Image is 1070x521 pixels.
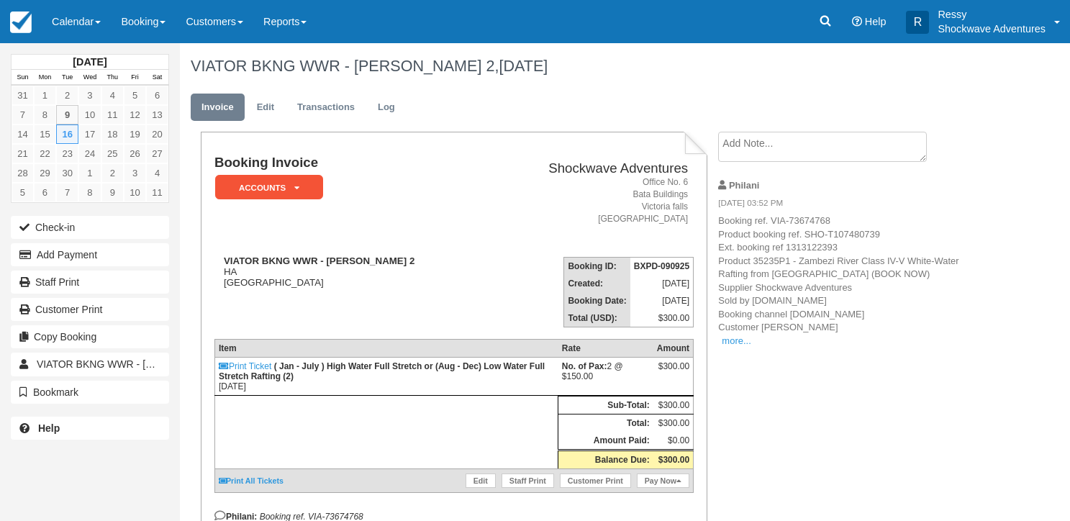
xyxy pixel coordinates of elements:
[11,353,169,376] a: VIATOR BKNG WWR - [PERSON_NAME] 2
[658,455,689,465] strong: $300.00
[852,17,862,27] i: Help
[34,163,56,183] a: 29
[78,124,101,144] a: 17
[224,255,414,266] strong: VIATOR BKNG WWR - [PERSON_NAME] 2
[286,94,366,122] a: Transactions
[11,298,169,321] a: Customer Print
[729,180,759,191] strong: Philani
[101,144,124,163] a: 25
[653,397,694,414] td: $300.00
[12,105,34,124] a: 7
[653,432,694,450] td: $0.00
[34,183,56,202] a: 6
[564,309,630,327] th: Total (USD):
[78,163,101,183] a: 1
[56,70,78,86] th: Tue
[124,124,146,144] a: 19
[564,258,630,276] th: Booking ID:
[101,86,124,105] a: 4
[637,474,689,488] a: Pay Now
[56,124,78,144] a: 16
[56,105,78,124] a: 9
[634,261,689,271] strong: BXPD-090925
[502,474,554,488] a: Staff Print
[718,197,961,213] em: [DATE] 03:52 PM
[101,163,124,183] a: 2
[558,340,653,358] th: Rate
[11,381,169,404] button: Bookmark
[215,175,323,200] em: ACCOUNTS
[38,422,60,434] b: Help
[11,243,169,266] button: Add Payment
[214,340,558,358] th: Item
[722,335,751,346] a: more...
[101,105,124,124] a: 11
[494,176,688,226] address: Office No. 6 Bata Buildings Victoria falls [GEOGRAPHIC_DATA]
[214,155,488,171] h1: Booking Invoice
[34,105,56,124] a: 8
[37,358,234,370] span: VIATOR BKNG WWR - [PERSON_NAME] 2
[214,174,318,201] a: ACCOUNTS
[558,432,653,450] th: Amount Paid:
[466,474,496,488] a: Edit
[865,16,887,27] span: Help
[78,70,101,86] th: Wed
[34,144,56,163] a: 22
[124,86,146,105] a: 5
[938,22,1046,36] p: Shockwave Adventures
[718,214,961,348] p: Booking ref. VIA-73674768 Product booking ref. SHO-T107480739 Ext. booking ref 1313122393 Product...
[214,255,488,288] div: HA [GEOGRAPHIC_DATA]
[657,361,689,383] div: $300.00
[11,271,169,294] a: Staff Print
[56,144,78,163] a: 23
[12,70,34,86] th: Sun
[146,183,168,202] a: 11
[101,183,124,202] a: 9
[78,144,101,163] a: 24
[906,11,929,34] div: R
[73,56,106,68] strong: [DATE]
[367,94,406,122] a: Log
[146,86,168,105] a: 6
[562,361,607,371] strong: No. of Pax
[630,309,694,327] td: $300.00
[124,105,146,124] a: 12
[56,183,78,202] a: 7
[78,86,101,105] a: 3
[124,144,146,163] a: 26
[101,70,124,86] th: Thu
[558,397,653,414] th: Sub-Total:
[146,144,168,163] a: 27
[499,57,548,75] span: [DATE]
[56,86,78,105] a: 2
[146,70,168,86] th: Sat
[219,476,284,485] a: Print All Tickets
[124,163,146,183] a: 3
[558,450,653,469] th: Balance Due:
[12,144,34,163] a: 21
[12,86,34,105] a: 31
[34,124,56,144] a: 15
[938,7,1046,22] p: Ressy
[78,105,101,124] a: 10
[191,94,245,122] a: Invoice
[630,275,694,292] td: [DATE]
[34,86,56,105] a: 1
[146,163,168,183] a: 4
[246,94,285,122] a: Edit
[214,358,558,396] td: [DATE]
[11,216,169,239] button: Check-in
[558,358,653,396] td: 2 @ $150.00
[191,58,971,75] h1: VIATOR BKNG WWR - [PERSON_NAME] 2,
[11,325,169,348] button: Copy Booking
[653,340,694,358] th: Amount
[558,414,653,432] th: Total:
[653,414,694,432] td: $300.00
[34,70,56,86] th: Mon
[11,417,169,440] a: Help
[564,292,630,309] th: Booking Date:
[12,183,34,202] a: 5
[12,124,34,144] a: 14
[560,474,631,488] a: Customer Print
[494,161,688,176] h2: Shockwave Adventures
